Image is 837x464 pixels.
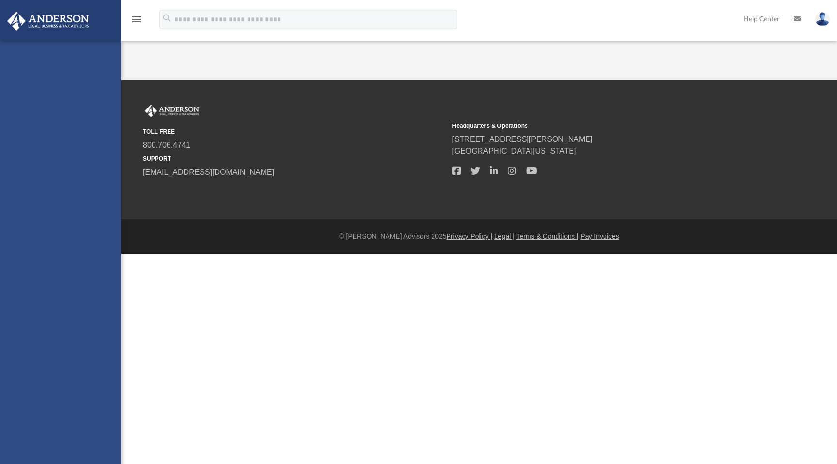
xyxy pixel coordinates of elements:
[131,14,142,25] i: menu
[121,232,837,242] div: © [PERSON_NAME] Advisors 2025
[815,12,830,26] img: User Pic
[494,232,514,240] a: Legal |
[452,147,576,155] a: [GEOGRAPHIC_DATA][US_STATE]
[143,168,274,176] a: [EMAIL_ADDRESS][DOMAIN_NAME]
[452,122,755,130] small: Headquarters & Operations
[143,141,190,149] a: 800.706.4741
[452,135,593,143] a: [STREET_ADDRESS][PERSON_NAME]
[143,105,201,117] img: Anderson Advisors Platinum Portal
[4,12,92,31] img: Anderson Advisors Platinum Portal
[162,13,172,24] i: search
[143,127,446,136] small: TOLL FREE
[580,232,619,240] a: Pay Invoices
[447,232,493,240] a: Privacy Policy |
[516,232,579,240] a: Terms & Conditions |
[131,18,142,25] a: menu
[143,155,446,163] small: SUPPORT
